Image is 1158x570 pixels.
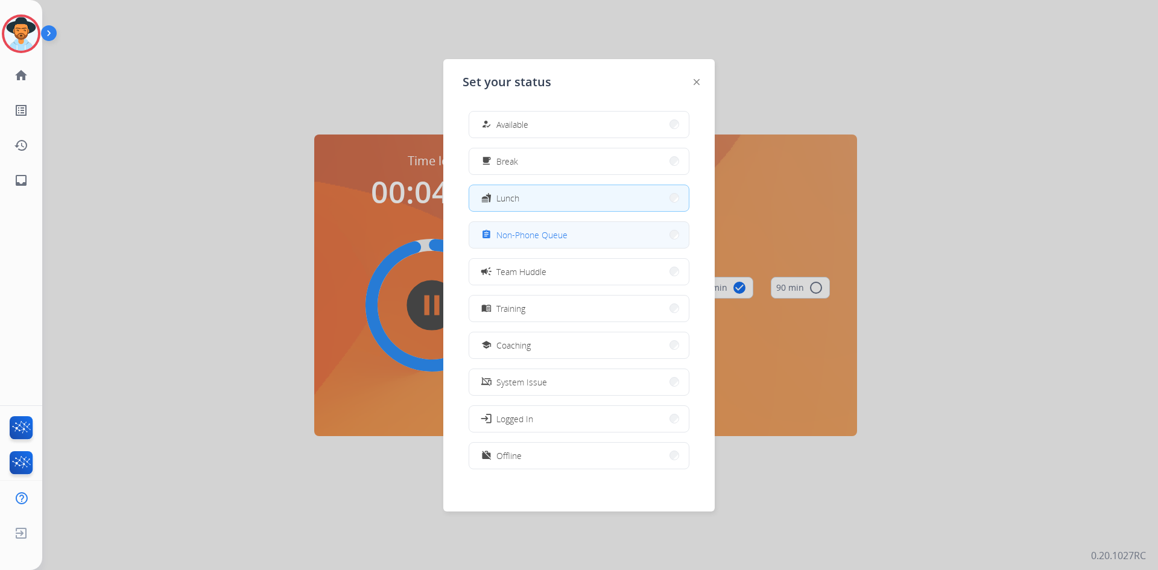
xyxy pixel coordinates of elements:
[469,185,689,211] button: Lunch
[496,449,522,462] span: Offline
[1091,548,1146,563] p: 0.20.1027RC
[496,265,546,278] span: Team Huddle
[496,229,568,241] span: Non-Phone Queue
[481,451,492,461] mat-icon: work_off
[496,376,547,388] span: System Issue
[481,156,492,166] mat-icon: free_breakfast
[469,112,689,138] button: Available
[14,173,28,188] mat-icon: inbox
[4,17,38,51] img: avatar
[496,302,525,315] span: Training
[14,103,28,118] mat-icon: list_alt
[469,222,689,248] button: Non-Phone Queue
[14,138,28,153] mat-icon: history
[481,303,492,314] mat-icon: menu_book
[469,259,689,285] button: Team Huddle
[496,413,533,425] span: Logged In
[481,340,492,350] mat-icon: school
[481,230,492,240] mat-icon: assignment
[480,265,492,277] mat-icon: campaign
[481,119,492,130] mat-icon: how_to_reg
[469,443,689,469] button: Offline
[694,79,700,85] img: close-button
[496,155,518,168] span: Break
[463,74,551,90] span: Set your status
[469,148,689,174] button: Break
[481,377,492,387] mat-icon: phonelink_off
[496,118,528,131] span: Available
[496,339,531,352] span: Coaching
[469,332,689,358] button: Coaching
[469,296,689,321] button: Training
[496,192,519,204] span: Lunch
[14,68,28,83] mat-icon: home
[469,406,689,432] button: Logged In
[481,193,492,203] mat-icon: fastfood
[480,413,492,425] mat-icon: login
[469,369,689,395] button: System Issue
